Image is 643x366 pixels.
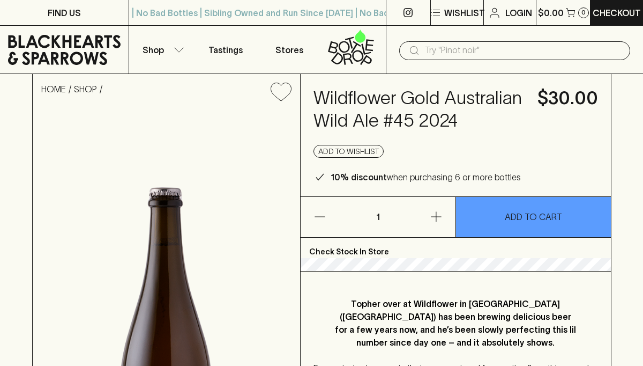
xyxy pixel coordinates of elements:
[444,6,485,19] p: Wishlist
[313,145,384,158] button: Add to wishlist
[48,6,81,19] p: FIND US
[193,26,258,74] a: Tastings
[593,6,641,19] p: Checkout
[331,171,521,184] p: when purchasing 6 or more bottles
[456,197,611,237] button: ADD TO CART
[505,6,532,19] p: Login
[275,43,303,56] p: Stores
[258,26,322,74] a: Stores
[537,87,598,109] h4: $30.00
[143,43,164,56] p: Shop
[581,10,586,16] p: 0
[74,84,97,94] a: SHOP
[266,78,296,106] button: Add to wishlist
[313,87,525,132] h4: Wildflower Gold Australian Wild Ale #45 2024
[365,197,391,237] p: 1
[425,42,622,59] input: Try "Pinot noir"
[41,84,66,94] a: HOME
[505,210,562,223] p: ADD TO CART
[129,26,193,74] button: Shop
[331,172,387,182] b: 10% discount
[335,297,577,349] p: Topher over at Wildflower in [GEOGRAPHIC_DATA] ([GEOGRAPHIC_DATA]) has been brewing delicious bee...
[208,43,243,56] p: Tastings
[301,238,611,258] p: Check Stock In Store
[538,6,564,19] p: $0.00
